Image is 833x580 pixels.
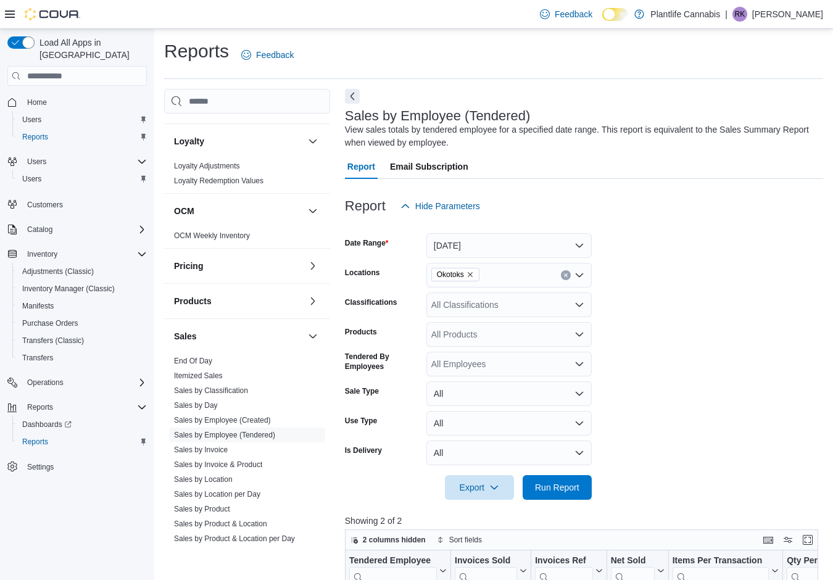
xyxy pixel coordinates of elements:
h3: Loyalty [174,135,204,147]
span: Reports [17,434,147,449]
span: Customers [22,196,147,212]
button: Home [2,93,152,111]
button: All [426,381,592,406]
span: Dashboards [17,417,147,432]
a: Purchase Orders [17,316,83,331]
span: Catalog [27,225,52,234]
label: Tendered By Employees [345,352,421,371]
button: Open list of options [574,329,584,339]
label: Date Range [345,238,389,248]
span: Sales by Product [174,504,230,514]
button: Sort fields [432,532,487,547]
div: Items Per Transaction [672,555,769,567]
div: Invoices Sold [455,555,517,567]
span: Inventory Manager (Classic) [22,284,115,294]
button: Hide Parameters [396,194,485,218]
span: Transfers (Classic) [17,333,147,348]
span: Okotoks [437,268,464,281]
button: Open list of options [574,270,584,280]
h3: Report [345,199,386,213]
span: Manifests [17,299,147,313]
span: Reports [22,437,48,447]
button: Users [22,154,51,169]
a: Home [22,95,52,110]
button: Sales [174,330,303,342]
a: Sales by Invoice & Product [174,460,262,469]
a: Feedback [236,43,299,67]
span: Settings [22,459,147,474]
span: Users [27,157,46,167]
button: Operations [22,375,68,390]
a: Inventory Manager (Classic) [17,281,120,296]
span: Catalog [22,222,147,237]
div: Sales [164,354,330,566]
span: Sales by Invoice [174,445,228,455]
span: Feedback [256,49,294,61]
span: Operations [22,375,147,390]
button: Reports [2,399,152,416]
button: Loyalty [305,134,320,149]
a: Dashboards [17,417,77,432]
button: Operations [2,374,152,391]
button: Manifests [12,297,152,315]
a: Sales by Classification [174,386,248,395]
span: Load All Apps in [GEOGRAPHIC_DATA] [35,36,147,61]
span: Transfers [17,350,147,365]
span: Manifests [22,301,54,311]
a: Users [17,112,46,127]
button: Inventory [22,247,62,262]
span: Okotoks [431,268,479,281]
button: Pricing [174,260,303,272]
span: Sales by Product & Location per Day [174,534,295,544]
button: Run Report [523,475,592,500]
button: Transfers [12,349,152,367]
button: Display options [781,532,795,547]
span: Settings [27,462,54,472]
span: Reports [17,130,147,144]
span: Sales by Location [174,474,233,484]
a: Reports [17,434,53,449]
p: | [725,7,727,22]
a: Sales by Location [174,475,233,484]
span: Customers [27,200,63,210]
h3: Sales [174,330,197,342]
span: Sales by Day [174,400,218,410]
span: Users [22,174,41,184]
span: Users [17,172,147,186]
a: Dashboards [12,416,152,433]
span: Inventory Manager (Classic) [17,281,147,296]
button: Reports [22,400,58,415]
button: 2 columns hidden [346,532,431,547]
a: Itemized Sales [174,371,223,380]
span: Users [22,154,147,169]
span: Reports [27,402,53,412]
a: Sales by Employee (Created) [174,416,271,425]
a: Feedback [535,2,597,27]
a: Transfers (Classic) [17,333,89,348]
p: Showing 2 of 2 [345,515,823,527]
span: Adjustments (Classic) [17,264,147,279]
span: OCM Weekly Inventory [174,231,250,241]
span: Reports [22,400,147,415]
button: Sales [305,329,320,344]
button: Catalog [22,222,57,237]
button: Keyboard shortcuts [761,532,776,547]
span: 2 columns hidden [363,535,426,545]
h3: OCM [174,205,194,217]
button: Next [345,89,360,104]
button: Products [174,295,303,307]
button: OCM [305,204,320,218]
span: Sales by Location per Day [174,489,260,499]
span: Sales by Employee (Created) [174,415,271,425]
button: Customers [2,195,152,213]
span: Run Report [535,481,579,494]
a: Sales by Employee (Tendered) [174,431,275,439]
button: Adjustments (Classic) [12,263,152,280]
button: Inventory Manager (Classic) [12,280,152,297]
span: Reports [22,132,48,142]
span: Purchase Orders [22,318,78,328]
div: View sales totals by tendered employee for a specified date range. This report is equivalent to t... [345,123,817,149]
a: Sales by Day [174,401,218,410]
span: Adjustments (Classic) [22,267,94,276]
